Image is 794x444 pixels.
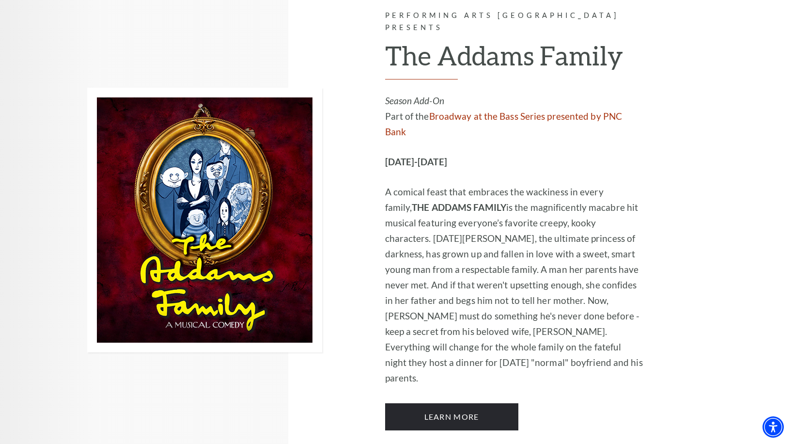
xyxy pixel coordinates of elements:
[385,184,644,386] p: A comical feast that embraces the wackiness in every family, is the magnificently macabre hit mus...
[385,95,444,106] em: Season Add-On
[412,202,506,213] strong: THE ADDAMS FAMILY
[385,93,644,140] p: Part of the
[385,156,447,167] strong: [DATE]-[DATE]
[385,10,644,34] p: Performing Arts [GEOGRAPHIC_DATA] Presents
[385,403,518,430] a: Learn More The Addams Family
[385,111,623,137] a: Broadway at the Bass Series presented by PNC Bank
[87,88,322,352] img: Performing Arts Fort Worth Presents
[763,416,784,438] div: Accessibility Menu
[385,40,644,79] h2: The Addams Family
